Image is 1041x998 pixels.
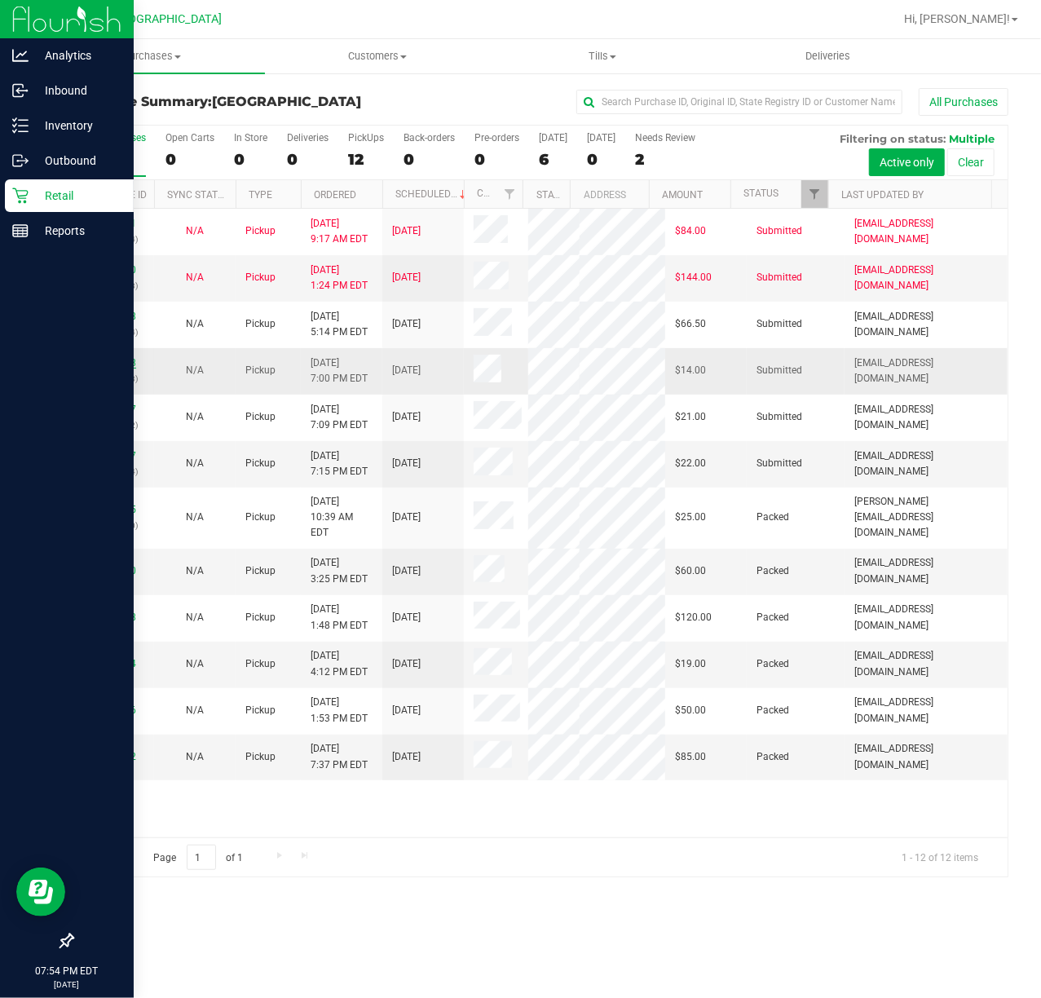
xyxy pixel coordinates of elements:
[675,223,706,239] span: $84.00
[854,648,998,679] span: [EMAIL_ADDRESS][DOMAIN_NAME]
[245,563,276,579] span: Pickup
[212,94,361,109] span: [GEOGRAPHIC_DATA]
[186,749,204,765] button: N/A
[675,510,706,525] span: $25.00
[39,39,265,73] a: Purchases
[311,355,368,386] span: [DATE] 7:00 PM EDT
[841,189,924,201] a: Last Updated By
[675,270,712,285] span: $144.00
[635,150,695,169] div: 2
[392,749,421,765] span: [DATE]
[7,964,126,978] p: 07:54 PM EDT
[496,180,523,208] a: Filter
[245,223,276,239] span: Pickup
[29,221,126,241] p: Reports
[783,49,872,64] span: Deliveries
[675,703,706,718] span: $50.00
[756,610,789,625] span: Packed
[165,150,214,169] div: 0
[311,263,368,294] span: [DATE] 1:24 PM EDT
[245,409,276,425] span: Pickup
[139,845,257,870] span: Page of 1
[29,46,126,65] p: Analytics
[29,186,126,205] p: Retail
[311,309,368,340] span: [DATE] 5:14 PM EDT
[186,457,204,469] span: Not Applicable
[536,189,622,201] a: State Registry ID
[675,409,706,425] span: $21.00
[756,510,789,525] span: Packed
[265,39,491,73] a: Customers
[854,695,998,726] span: [EMAIL_ADDRESS][DOMAIN_NAME]
[186,270,204,285] button: N/A
[854,263,998,294] span: [EMAIL_ADDRESS][DOMAIN_NAME]
[245,656,276,672] span: Pickup
[186,318,204,329] span: Not Applicable
[635,132,695,144] div: Needs Review
[245,703,276,718] span: Pickup
[311,448,368,479] span: [DATE] 7:15 PM EDT
[111,12,223,26] span: [GEOGRAPHIC_DATA]
[539,150,567,169] div: 6
[311,741,368,772] span: [DATE] 7:37 PM EDT
[245,749,276,765] span: Pickup
[186,225,204,236] span: Not Applicable
[854,602,998,633] span: [EMAIL_ADDRESS][DOMAIN_NAME]
[392,703,421,718] span: [DATE]
[756,316,802,332] span: Submitted
[266,49,490,64] span: Customers
[675,656,706,672] span: $19.00
[245,510,276,525] span: Pickup
[12,82,29,99] inline-svg: Inbound
[919,88,1008,116] button: All Purchases
[675,316,706,332] span: $66.50
[234,150,267,169] div: 0
[314,189,356,201] a: Ordered
[7,978,126,991] p: [DATE]
[743,188,779,199] a: Status
[474,132,519,144] div: Pre-orders
[245,456,276,471] span: Pickup
[947,148,995,176] button: Clear
[186,411,204,422] span: Not Applicable
[756,223,802,239] span: Submitted
[245,316,276,332] span: Pickup
[186,610,204,625] button: N/A
[392,456,421,471] span: [DATE]
[904,12,1010,25] span: Hi, [PERSON_NAME]!
[675,610,712,625] span: $120.00
[854,355,998,386] span: [EMAIL_ADDRESS][DOMAIN_NAME]
[165,132,214,144] div: Open Carts
[311,555,368,586] span: [DATE] 3:25 PM EDT
[491,49,715,64] span: Tills
[854,309,998,340] span: [EMAIL_ADDRESS][DOMAIN_NAME]
[854,494,998,541] span: [PERSON_NAME][EMAIL_ADDRESS][DOMAIN_NAME]
[186,409,204,425] button: N/A
[395,188,470,200] a: Scheduled
[756,363,802,378] span: Submitted
[186,612,204,623] span: Not Applicable
[392,363,421,378] span: [DATE]
[12,117,29,134] inline-svg: Inventory
[716,39,942,73] a: Deliveries
[186,751,204,762] span: Not Applicable
[392,270,421,285] span: [DATE]
[186,658,204,669] span: Not Applicable
[392,656,421,672] span: [DATE]
[348,150,384,169] div: 12
[675,749,706,765] span: $85.00
[854,741,998,772] span: [EMAIL_ADDRESS][DOMAIN_NAME]
[675,563,706,579] span: $60.00
[756,656,789,672] span: Packed
[287,150,329,169] div: 0
[72,95,384,109] h3: Purchase Summary:
[854,402,998,433] span: [EMAIL_ADDRESS][DOMAIN_NAME]
[392,223,421,239] span: [DATE]
[348,132,384,144] div: PickUps
[869,148,945,176] button: Active only
[756,703,789,718] span: Packed
[854,555,998,586] span: [EMAIL_ADDRESS][DOMAIN_NAME]
[392,316,421,332] span: [DATE]
[756,270,802,285] span: Submitted
[186,456,204,471] button: N/A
